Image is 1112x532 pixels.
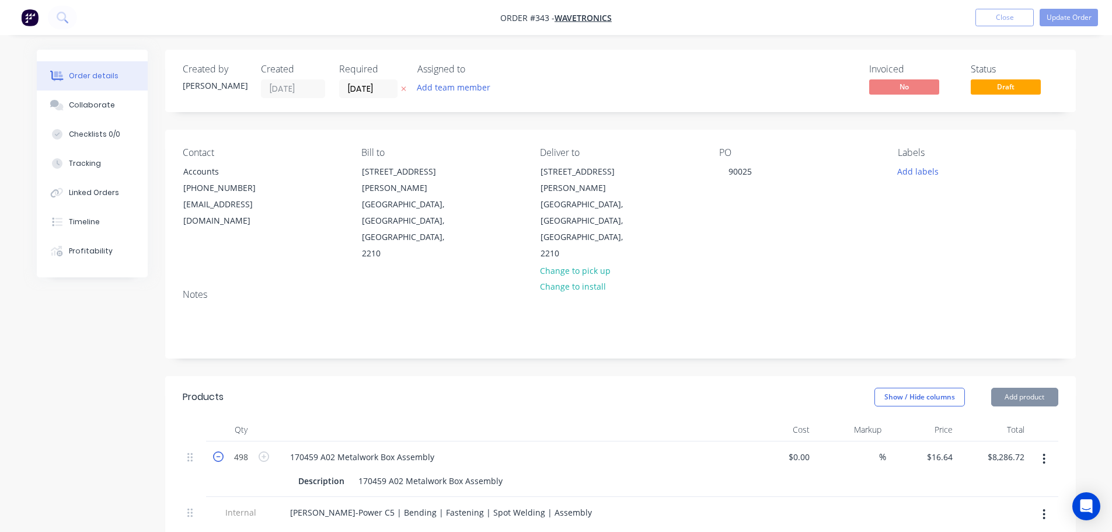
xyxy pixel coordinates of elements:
[339,64,403,75] div: Required
[417,64,534,75] div: Assigned to
[362,164,459,196] div: [STREET_ADDRESS][PERSON_NAME]
[294,472,349,489] div: Description
[1040,9,1098,26] button: Update Order
[281,448,444,465] div: 170459 A02 Metalwork Box Assembly
[814,418,886,441] div: Markup
[183,180,280,196] div: [PHONE_NUMBER]
[891,163,945,179] button: Add labels
[183,196,280,229] div: [EMAIL_ADDRESS][DOMAIN_NAME]
[37,149,148,178] button: Tracking
[69,71,118,81] div: Order details
[719,163,761,180] div: 90025
[69,217,100,227] div: Timeline
[975,9,1034,26] button: Close
[37,120,148,149] button: Checklists 0/0
[21,9,39,26] img: Factory
[743,418,815,441] div: Cost
[173,163,290,230] div: Accounts[PHONE_NUMBER][EMAIL_ADDRESS][DOMAIN_NAME]
[869,79,939,94] span: No
[361,147,521,158] div: Bill to
[69,158,101,169] div: Tracking
[183,147,343,158] div: Contact
[879,450,886,464] span: %
[183,289,1058,300] div: Notes
[500,12,555,23] span: Order #343 -
[886,418,958,441] div: Price
[971,79,1041,94] span: Draft
[69,187,119,198] div: Linked Orders
[362,196,459,262] div: [GEOGRAPHIC_DATA], [GEOGRAPHIC_DATA], [GEOGRAPHIC_DATA], 2210
[37,237,148,266] button: Profitability
[1072,492,1100,520] div: Open Intercom Messenger
[874,388,965,406] button: Show / Hide columns
[354,472,507,489] div: 170459 A02 Metalwork Box Assembly
[541,196,637,262] div: [GEOGRAPHIC_DATA], [GEOGRAPHIC_DATA], [GEOGRAPHIC_DATA], 2210
[183,390,224,404] div: Products
[555,12,612,23] a: Wavetronics
[183,79,247,92] div: [PERSON_NAME]
[417,79,497,95] button: Add team member
[261,64,325,75] div: Created
[410,79,496,95] button: Add team member
[352,163,469,262] div: [STREET_ADDRESS][PERSON_NAME][GEOGRAPHIC_DATA], [GEOGRAPHIC_DATA], [GEOGRAPHIC_DATA], 2210
[211,506,271,519] span: Internal
[991,388,1058,406] button: Add product
[898,147,1058,158] div: Labels
[37,91,148,120] button: Collaborate
[69,246,113,256] div: Profitability
[37,178,148,207] button: Linked Orders
[541,164,637,196] div: [STREET_ADDRESS][PERSON_NAME]
[183,64,247,75] div: Created by
[971,64,1058,75] div: Status
[869,64,957,75] div: Invoiced
[69,100,115,110] div: Collaborate
[540,147,700,158] div: Deliver to
[719,147,879,158] div: PO
[957,418,1029,441] div: Total
[534,279,612,294] button: Change to install
[37,207,148,237] button: Timeline
[183,164,280,180] div: Accounts
[37,61,148,91] button: Order details
[534,262,616,278] button: Change to pick up
[69,129,120,140] div: Checklists 0/0
[531,163,647,262] div: [STREET_ADDRESS][PERSON_NAME][GEOGRAPHIC_DATA], [GEOGRAPHIC_DATA], [GEOGRAPHIC_DATA], 2210
[206,418,276,441] div: Qty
